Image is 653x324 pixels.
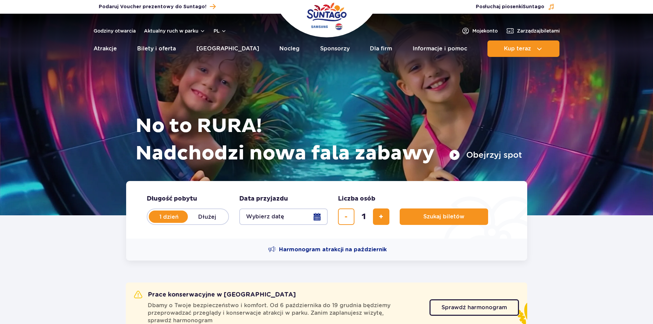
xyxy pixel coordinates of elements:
a: Nocleg [279,40,300,57]
button: Szukaj biletów [400,208,488,225]
span: Zarządzaj biletami [517,27,560,34]
span: Harmonogram atrakcji na październik [279,246,387,253]
span: Długość pobytu [147,195,197,203]
h1: No to RURA! Nadchodzi nowa fala zabawy [135,112,522,167]
a: Sponsorzy [320,40,350,57]
button: dodaj bilet [373,208,389,225]
button: Wybierz datę [239,208,328,225]
input: liczba biletów [355,208,372,225]
a: Mojekonto [461,27,498,35]
button: Obejrzyj spot [449,149,522,160]
span: Data przyjazdu [239,195,288,203]
span: Moje konto [472,27,498,34]
a: Informacje i pomoc [413,40,467,57]
a: Dla firm [370,40,392,57]
span: Sprawdź harmonogram [442,305,507,310]
button: usuń bilet [338,208,354,225]
a: Zarządzajbiletami [506,27,560,35]
span: Suntago [523,4,544,9]
a: Podaruj Voucher prezentowy do Suntago! [99,2,216,11]
a: Bilety i oferta [137,40,176,57]
span: Posłuchaj piosenki [476,3,544,10]
a: Godziny otwarcia [94,27,136,34]
span: Podaruj Voucher prezentowy do Suntago! [99,3,206,10]
span: Szukaj biletów [423,214,464,220]
form: Planowanie wizyty w Park of Poland [126,181,527,239]
span: Liczba osób [338,195,375,203]
button: Aktualny ruch w parku [144,28,205,34]
h2: Prace konserwacyjne w [GEOGRAPHIC_DATA] [134,291,296,299]
span: Kup teraz [504,46,531,52]
label: 1 dzień [149,209,189,224]
button: Kup teraz [487,40,559,57]
button: pl [214,27,227,34]
a: [GEOGRAPHIC_DATA] [196,40,259,57]
a: Harmonogram atrakcji na październik [268,245,387,254]
a: Atrakcje [94,40,117,57]
button: Posłuchaj piosenkiSuntago [476,3,555,10]
a: Sprawdź harmonogram [430,299,519,316]
label: Dłużej [188,209,227,224]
